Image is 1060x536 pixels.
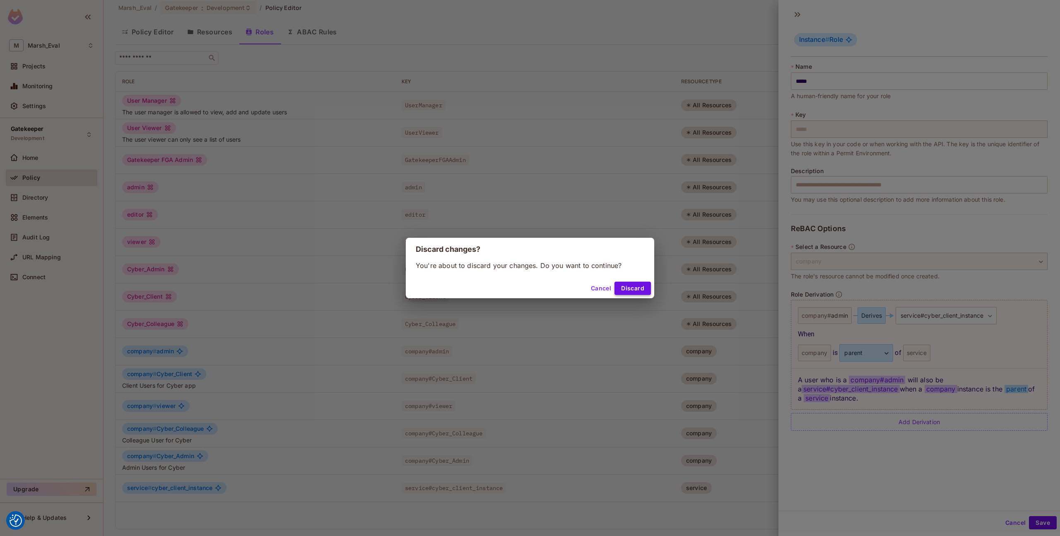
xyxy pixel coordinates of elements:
[588,282,614,295] button: Cancel
[406,238,654,261] h2: Discard changes?
[416,261,644,270] p: You're about to discard your changes. Do you want to continue?
[10,514,22,527] button: Consent Preferences
[614,282,651,295] button: Discard
[10,514,22,527] img: Revisit consent button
